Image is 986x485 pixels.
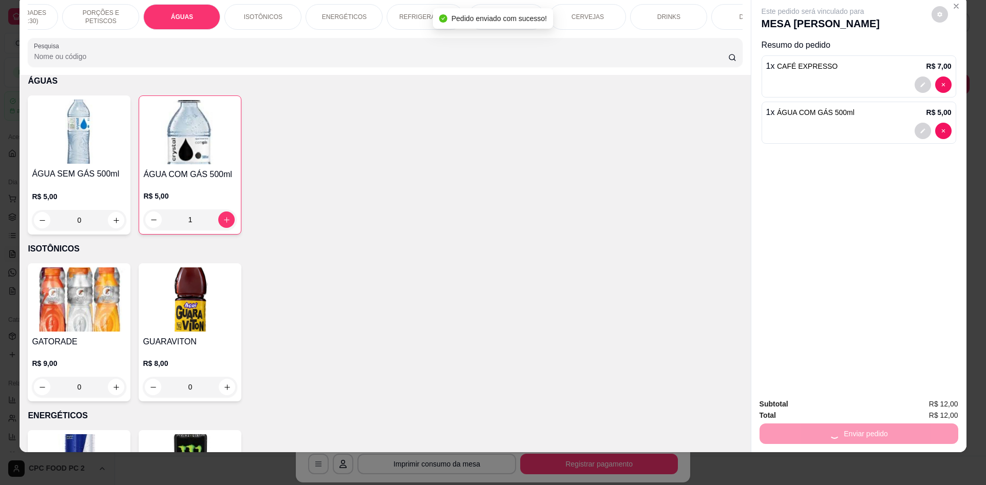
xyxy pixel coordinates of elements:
[777,62,838,70] span: CAFÉ EXPRESSO
[760,400,788,408] strong: Subtotal
[108,212,124,228] button: increase-product-quantity
[929,410,958,421] span: R$ 12,00
[399,13,451,21] p: REFRIGERANTES
[34,51,728,62] input: Pesquisa
[32,336,126,348] h4: GATORADE
[322,13,367,21] p: ENERGÉTICOS
[32,358,126,368] p: R$ 9,00
[777,108,855,117] span: ÁGUA COM GÁS 500ml
[143,267,237,332] img: product-image
[219,379,235,395] button: increase-product-quantity
[32,267,126,332] img: product-image
[439,14,447,23] span: check-circle
[760,411,776,419] strong: Total
[32,100,126,164] img: product-image
[34,379,50,395] button: decrease-product-quantity
[932,6,948,23] button: decrease-product-quantity
[143,168,237,181] h4: ÁGUA COM GÁS 500ml
[915,123,931,139] button: decrease-product-quantity
[32,191,126,202] p: R$ 5,00
[143,100,237,164] img: product-image
[143,358,237,368] p: R$ 8,00
[451,14,547,23] span: Pedido enviado com sucesso!
[929,398,958,410] span: R$ 12,00
[143,336,237,348] h4: GUARAVITON
[572,13,604,21] p: CERVEJAS
[171,13,193,21] p: ÁGUAS
[28,75,742,87] p: ÁGUAS
[935,76,952,93] button: decrease-product-quantity
[28,243,742,255] p: ISOTÔNICOS
[766,106,855,119] p: 1 x
[145,211,162,228] button: decrease-product-quantity
[71,9,130,25] p: PORÇÕES E PETISCOS
[244,13,282,21] p: ISOTÔNICOS
[32,168,126,180] h4: ÁGUA SEM GÁS 500ml
[926,61,952,71] p: R$ 7,00
[935,123,952,139] button: decrease-product-quantity
[926,107,952,118] p: R$ 5,00
[108,379,124,395] button: increase-product-quantity
[34,42,63,50] label: Pesquisa
[145,379,161,395] button: decrease-product-quantity
[762,39,956,51] p: Resumo do pedido
[657,13,680,21] p: DRINKS
[34,212,50,228] button: decrease-product-quantity
[762,16,880,31] p: MESA [PERSON_NAME]
[762,6,880,16] p: Este pedido será vinculado para
[739,13,761,21] p: DOSES
[28,410,742,422] p: ENERGÉTICOS
[915,76,931,93] button: decrease-product-quantity
[218,211,235,228] button: increase-product-quantity
[143,191,237,201] p: R$ 5,00
[766,60,838,72] p: 1 x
